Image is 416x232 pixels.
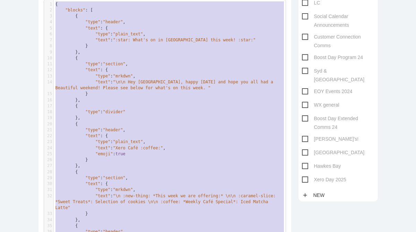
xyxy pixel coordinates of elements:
[85,67,100,72] span: "text"
[302,33,374,41] span: Customer Connection Comms
[302,114,374,123] span: Boost Day Extended Comms 24
[302,101,339,109] span: WX general
[55,193,278,210] span: "\n :new-thing: *This week we are offering:* \n\n :caramel-slice: *Sweet Treats*: Selection of co...
[44,31,53,37] div: 6
[85,61,100,66] span: "type"
[55,211,88,216] span: }
[95,187,110,192] span: "type"
[55,146,166,150] span: : ,
[85,181,100,186] span: "text"
[44,157,53,163] div: 26
[113,146,163,150] span: "Xero Café :coffee:"
[55,50,80,55] span: },
[44,19,53,25] div: 4
[55,181,108,186] span: : {
[44,163,53,169] div: 27
[302,175,346,184] span: Xero Day 2025
[55,80,276,90] span: "\n\n Hey [GEOGRAPHIC_DATA], happy [DATE] and hope you all had a Beautiful weekend! Please see be...
[44,169,53,175] div: 28
[103,61,125,66] span: "section"
[44,217,53,223] div: 34
[55,32,146,36] span: : ,
[44,61,53,67] div: 11
[55,217,80,222] span: },
[65,8,85,13] span: "blocks"
[302,87,353,96] span: EOY Events 2024
[302,135,359,143] span: [PERSON_NAME]'s!
[55,74,136,78] span: : ,
[95,38,110,42] span: "text"
[55,163,80,168] span: },
[55,61,128,66] span: : ,
[55,115,80,120] span: },
[44,91,53,97] div: 15
[44,7,53,13] div: 2
[55,109,125,114] span: :
[44,25,53,31] div: 5
[302,148,365,157] span: [GEOGRAPHIC_DATA]
[113,187,133,192] span: "mrkdwn"
[302,53,363,62] span: Boost Day Program 24
[113,32,143,36] span: "plain_text"
[55,133,108,138] span: : {
[302,189,328,201] a: addNew
[44,223,53,229] div: 35
[55,98,80,102] span: },
[85,133,100,138] span: "text"
[55,223,78,228] span: {
[55,26,108,31] span: : {
[103,109,125,114] span: "divider"
[302,67,374,75] span: Syd & [GEOGRAPHIC_DATA]
[44,181,53,187] div: 30
[44,187,53,193] div: 31
[55,80,276,90] span: :
[55,169,78,174] span: {
[95,193,110,198] span: "text"
[44,175,53,181] div: 29
[85,175,100,180] span: "type"
[55,38,256,42] span: :
[44,97,53,103] div: 16
[55,2,58,7] span: {
[55,139,146,144] span: : ,
[44,115,53,121] div: 19
[85,127,100,132] span: "type"
[44,211,53,217] div: 33
[44,1,53,7] div: 1
[44,127,53,133] div: 21
[85,19,100,24] span: "type"
[95,151,113,156] span: "emoji"
[302,162,341,171] span: Hawkes Bay
[55,103,78,108] span: {
[44,145,53,151] div: 24
[44,67,53,73] div: 12
[55,151,125,156] span: :
[44,43,53,49] div: 8
[44,133,53,139] div: 22
[55,8,93,13] span: : [
[103,19,123,24] span: "header"
[55,127,125,132] span: : ,
[113,139,143,144] span: "plain_text"
[44,79,53,85] div: 14
[55,193,278,210] span: :
[55,122,78,126] span: {
[95,146,110,150] span: "text"
[44,49,53,55] div: 9
[44,193,53,199] div: 32
[55,67,108,72] span: : {
[44,73,53,79] div: 13
[85,26,100,31] span: "text"
[95,32,110,36] span: "type"
[55,157,88,162] span: }
[103,175,125,180] span: "section"
[115,151,125,156] span: true
[85,109,100,114] span: "type"
[44,13,53,19] div: 3
[55,56,78,60] span: {
[55,14,78,18] span: {
[55,175,128,180] span: : ,
[44,55,53,61] div: 10
[113,38,256,42] span: ":star: What's on in [GEOGRAPHIC_DATA] this week! :star:"
[55,187,136,192] span: : ,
